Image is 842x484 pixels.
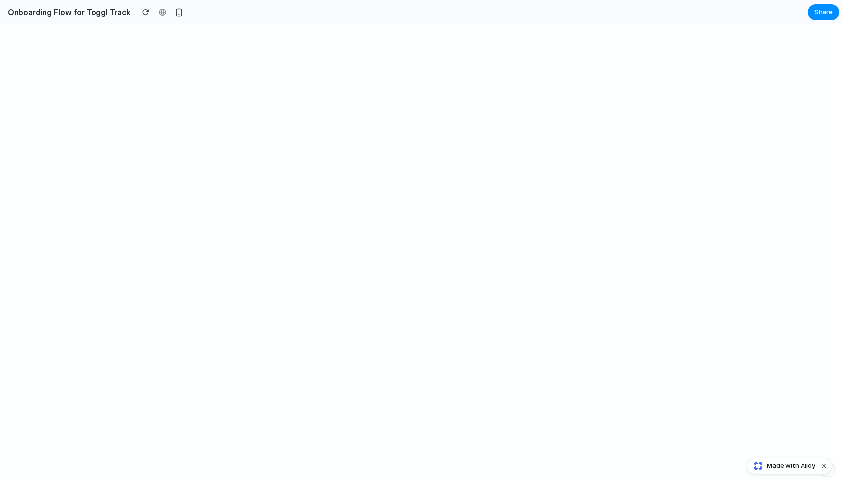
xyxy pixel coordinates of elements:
h2: Onboarding Flow for Toggl Track [4,6,131,18]
span: Made with Alloy [767,461,815,471]
a: Made with Alloy [747,461,816,471]
button: Share [808,4,839,20]
button: Dismiss watermark [818,460,830,472]
span: Share [814,7,833,17]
